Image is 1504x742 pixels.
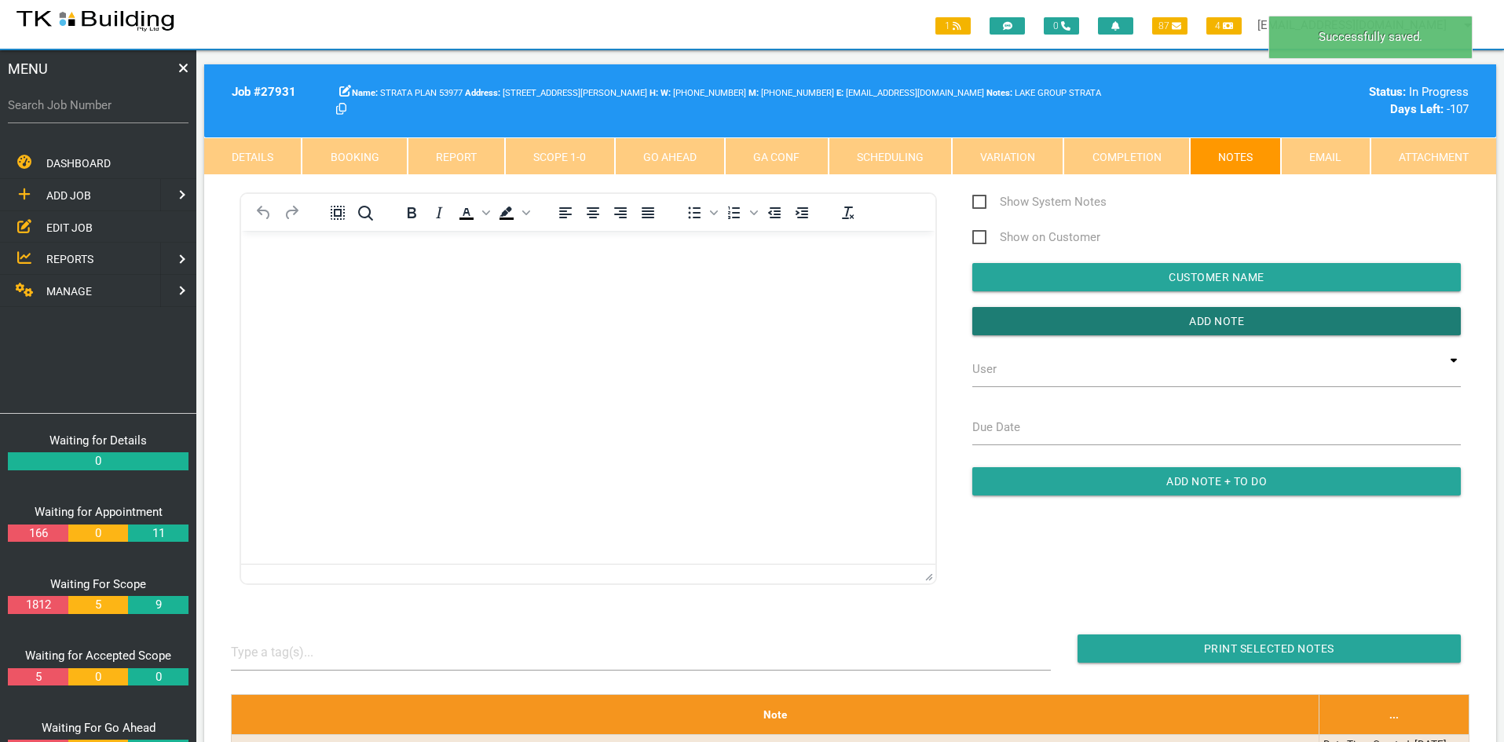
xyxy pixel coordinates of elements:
span: EDIT JOB [46,221,93,233]
b: Job # 27931 [232,85,296,99]
a: Booking [302,137,407,175]
input: Print Selected Notes [1078,634,1461,663]
a: Waiting for Appointment [35,505,163,519]
span: [STREET_ADDRESS][PERSON_NAME] [465,88,647,98]
th: ... [1319,694,1469,734]
a: 11 [128,525,188,543]
a: Notes [1190,137,1281,175]
a: 5 [8,668,68,686]
button: Align right [607,202,634,224]
input: Add Note [972,307,1461,335]
button: Undo [251,202,277,224]
span: [EMAIL_ADDRESS][DOMAIN_NAME] [836,88,984,98]
button: Align center [580,202,606,224]
span: STRATA PLAN 53977 [352,88,463,98]
a: Waiting For Scope [50,577,146,591]
button: Redo [278,202,305,224]
a: Scheduling [829,137,952,175]
a: Details [204,137,302,175]
img: s3file [16,8,175,33]
b: Days Left: [1390,102,1444,116]
b: Name: [352,88,378,98]
button: Italic [426,202,452,224]
a: Scope 1-0 [505,137,614,175]
a: Waiting for Details [49,433,147,448]
span: Show System Notes [972,192,1107,212]
button: Decrease indent [761,202,788,224]
a: Completion [1063,137,1189,175]
label: Due Date [972,419,1020,437]
b: M: [748,88,759,98]
span: 0 [1044,17,1079,35]
span: REPORTS [46,253,93,265]
span: 87 [1152,17,1187,35]
div: Background color Black [493,202,532,224]
a: Click here copy customer information. [336,102,346,116]
a: Attachment [1370,137,1496,175]
button: Align left [552,202,579,224]
span: LAKE GROUP STRATA [748,88,834,98]
span: Show on Customer [972,228,1100,247]
a: Variation [952,137,1063,175]
button: Select all [324,202,351,224]
a: 9 [128,596,188,614]
b: H: [650,88,658,98]
a: 0 [68,525,128,543]
a: 1812 [8,596,68,614]
button: Increase indent [789,202,815,224]
span: Home Phone [650,88,661,98]
a: Email [1281,137,1370,175]
button: Find and replace [352,202,379,224]
a: 166 [8,525,68,543]
b: W: [661,88,671,98]
input: Customer Name [972,263,1461,291]
div: Bullet list [681,202,720,224]
a: Report [408,137,505,175]
a: Waiting For Go Ahead [42,721,156,735]
a: Waiting for Accepted Scope [25,649,171,663]
div: Numbered list [721,202,760,224]
button: Clear formatting [835,202,862,224]
div: Successfully saved. [1268,16,1473,59]
div: In Progress -107 [1173,83,1469,119]
a: 0 [128,668,188,686]
input: Add Note + To Do [972,467,1461,495]
th: Note [231,694,1319,734]
div: Press the Up and Down arrow keys to resize the editor. [925,567,933,581]
b: E: [836,88,843,98]
a: 0 [8,452,188,470]
a: Go Ahead [615,137,725,175]
span: MANAGE [46,285,92,298]
span: LAKE GROUP STRATA [661,88,746,98]
span: DASHBOARD [46,157,111,170]
span: ADD JOB [46,189,91,202]
span: LAKE GROUP STRATA [986,88,1101,98]
a: GA Conf [725,137,828,175]
a: 0 [68,668,128,686]
input: Type a tag(s)... [231,634,349,670]
b: Notes: [986,88,1012,98]
span: MENU [8,58,48,79]
div: Text color Black [453,202,492,224]
span: 4 [1206,17,1242,35]
label: Search Job Number [8,97,188,115]
span: 1 [935,17,971,35]
button: Bold [398,202,425,224]
b: Status: [1369,85,1406,99]
b: Address: [465,88,500,98]
iframe: Rich Text Area [241,231,935,564]
button: Justify [635,202,661,224]
a: 5 [68,596,128,614]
